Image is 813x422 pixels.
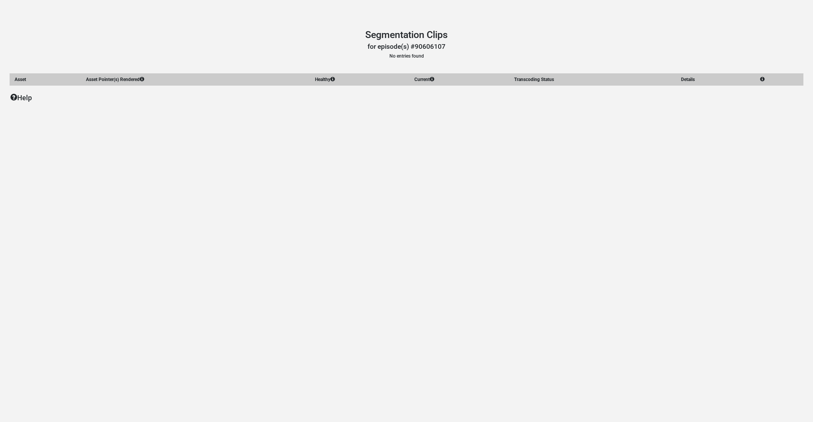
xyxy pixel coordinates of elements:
[310,74,410,86] th: Healthy
[10,43,803,51] h3: for episode(s) #90606107
[10,74,81,86] th: Asset
[10,93,803,103] p: Help
[676,74,755,86] th: Details
[10,29,803,60] header: No entries found
[510,74,676,86] th: Transcoding Status
[10,29,803,41] h1: Segmentation Clips
[81,74,310,86] th: Asset Pointer(s) Rendered
[410,74,510,86] th: Current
